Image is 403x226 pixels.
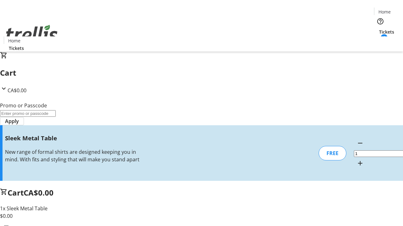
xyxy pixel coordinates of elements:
span: Apply [5,117,19,125]
a: Tickets [4,45,29,51]
a: Home [374,8,394,15]
button: Cart [374,35,387,48]
span: Home [378,8,391,15]
span: CA$0.00 [24,187,54,198]
a: Tickets [374,29,399,35]
span: Tickets [9,45,24,51]
div: FREE [319,146,346,160]
span: Tickets [379,29,394,35]
button: Increment by one [354,157,366,169]
span: Home [8,37,20,44]
button: Decrement by one [354,137,366,149]
div: New range of formal shirts are designed keeping you in mind. With fits and styling that will make... [5,148,143,163]
a: Home [4,37,24,44]
img: Orient E2E Organization HrWo1i01yf's Logo [4,18,60,49]
button: Help [374,15,387,28]
span: CA$0.00 [8,87,26,94]
h3: Sleek Metal Table [5,134,143,143]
